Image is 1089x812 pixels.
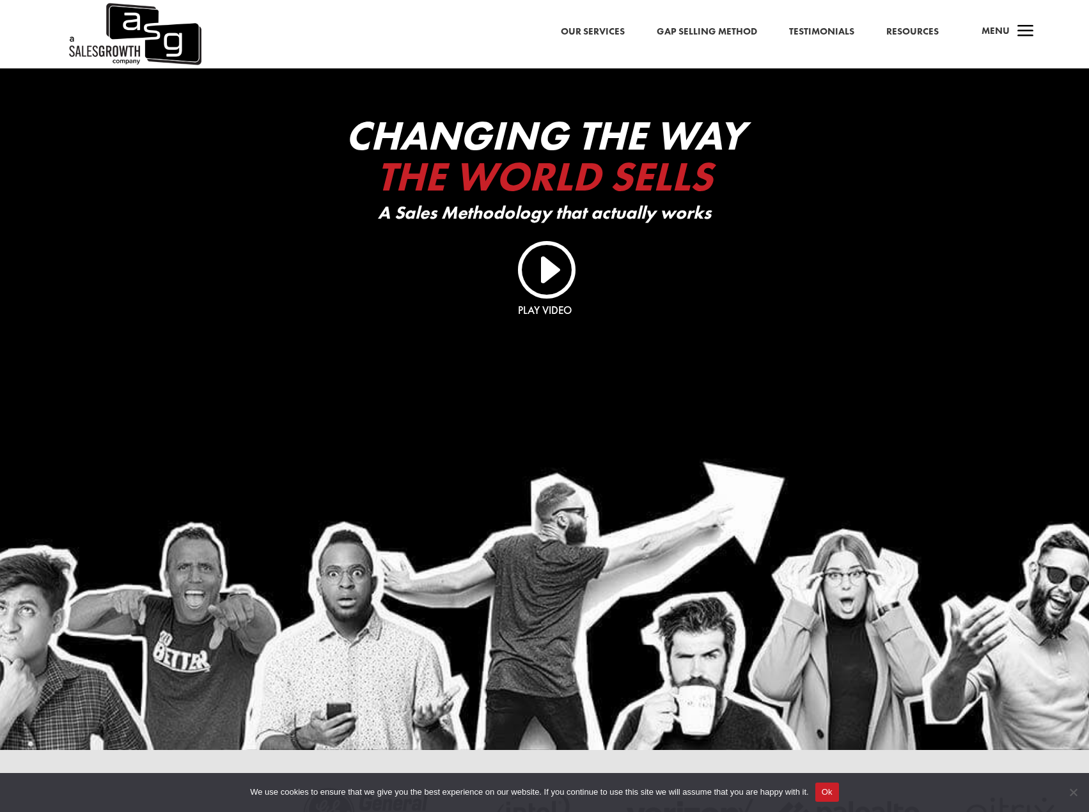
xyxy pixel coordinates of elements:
a: Testimonials [789,24,854,40]
span: Menu [982,24,1010,37]
span: No [1067,786,1079,799]
a: Play Video [518,303,572,317]
a: I [514,237,576,299]
span: We use cookies to ensure that we give you the best experience on our website. If you continue to ... [250,786,808,799]
span: a [1013,19,1038,45]
button: Ok [815,783,839,802]
a: Our Services [561,24,625,40]
p: A Sales Methodology that actually works [289,203,801,223]
span: The World Sells [377,150,712,203]
h2: Changing The Way [289,115,801,203]
a: Resources [886,24,939,40]
a: Gap Selling Method [657,24,757,40]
